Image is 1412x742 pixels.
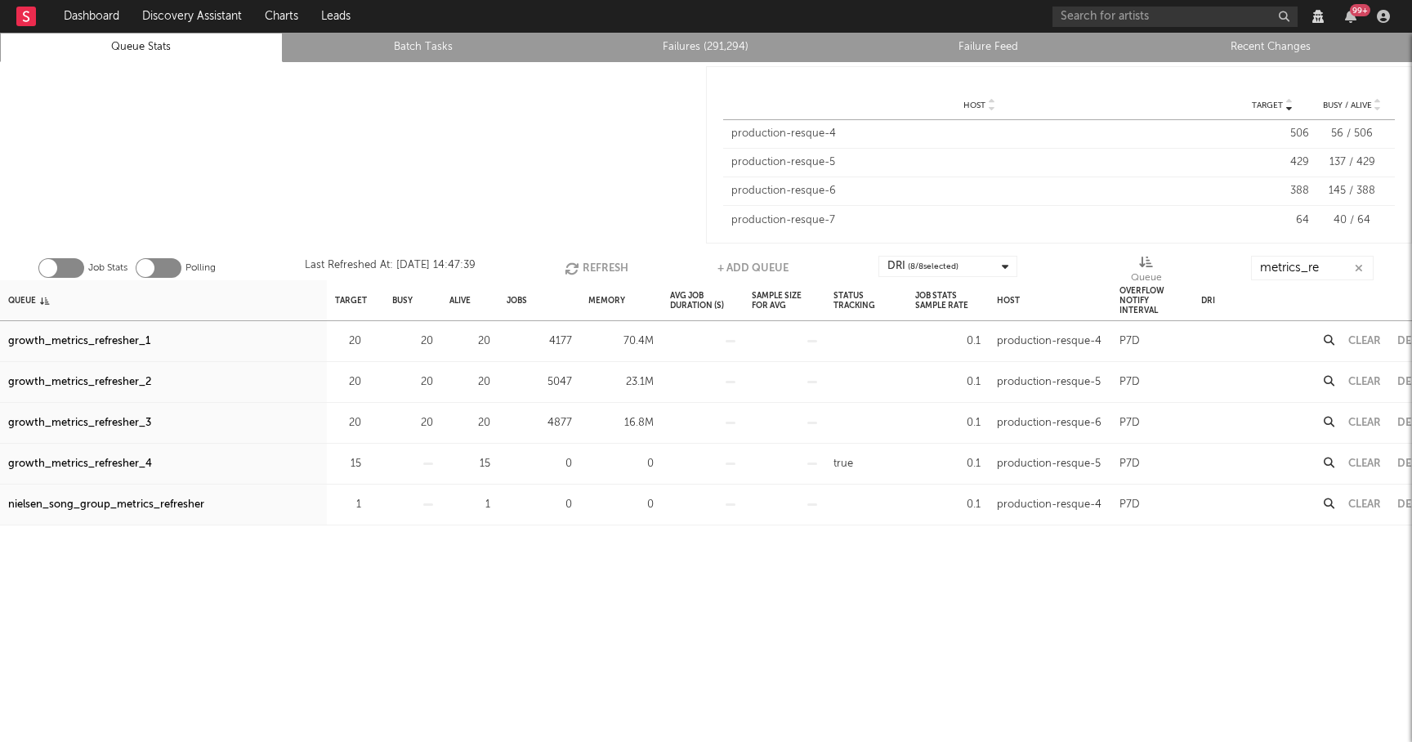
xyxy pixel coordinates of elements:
span: Host [963,101,985,110]
div: P7D [1119,373,1140,392]
div: 20 [335,373,361,392]
div: Queue [1131,268,1162,288]
div: 20 [449,332,490,351]
div: production-resque-7 [731,212,1227,229]
div: production-resque-5 [997,373,1101,392]
input: Search... [1251,256,1374,280]
button: Clear [1348,418,1381,428]
div: 64 [1235,212,1309,229]
div: 20 [449,413,490,433]
div: 0.1 [915,454,981,474]
div: Queue [1131,256,1162,287]
div: 0 [507,454,572,474]
a: growth_metrics_refresher_2 [8,373,151,392]
div: production-resque-6 [997,413,1101,433]
div: 4877 [507,413,572,433]
span: Busy / Alive [1323,101,1372,110]
div: 0.1 [915,332,981,351]
div: P7D [1119,495,1140,515]
input: Search for artists [1052,7,1298,27]
a: Recent Changes [1138,38,1403,57]
div: 15 [335,454,361,474]
div: 5047 [507,373,572,392]
button: + Add Queue [717,256,789,280]
div: P7D [1119,413,1140,433]
div: production-resque-5 [997,454,1101,474]
div: Target [335,283,367,318]
button: Refresh [565,256,628,280]
a: Failure Feed [856,38,1121,57]
div: 0 [588,454,654,474]
div: production-resque-5 [731,154,1227,171]
button: Clear [1348,458,1381,469]
a: nielsen_song_group_metrics_refresher [8,495,204,515]
div: 15 [449,454,490,474]
div: DRI [1201,283,1215,318]
a: growth_metrics_refresher_4 [8,454,152,474]
div: Busy [392,283,413,318]
label: Job Stats [88,258,127,278]
label: Polling [185,258,216,278]
div: 0.1 [915,413,981,433]
div: DRI [887,257,958,276]
a: Failures (291,294) [574,38,838,57]
div: 0.1 [915,495,981,515]
div: Status Tracking [833,283,899,318]
div: 23.1M [588,373,654,392]
a: Batch Tasks [292,38,556,57]
div: Queue [8,283,49,318]
div: Memory [588,283,625,318]
div: 0 [507,495,572,515]
div: 4177 [507,332,572,351]
div: 20 [335,332,361,351]
div: 0.1 [915,373,981,392]
a: growth_metrics_refresher_3 [8,413,151,433]
div: Avg Job Duration (s) [670,283,735,318]
div: Alive [449,283,471,318]
div: 506 [1235,126,1309,142]
div: P7D [1119,454,1140,474]
div: 0 [588,495,654,515]
div: Job Stats Sample Rate [915,283,981,318]
div: Overflow Notify Interval [1119,283,1185,318]
a: Queue Stats [9,38,274,57]
div: 388 [1235,183,1309,199]
div: P7D [1119,332,1140,351]
div: production-resque-6 [731,183,1227,199]
div: Jobs [507,283,527,318]
div: 70.4M [588,332,654,351]
div: true [833,454,853,474]
button: Clear [1348,377,1381,387]
div: 20 [392,413,433,433]
div: 1 [449,495,490,515]
button: 99+ [1345,10,1356,23]
div: 20 [392,373,433,392]
div: Host [997,283,1020,318]
div: 137 / 429 [1317,154,1387,171]
div: 16.8M [588,413,654,433]
span: ( 8 / 8 selected) [908,257,958,276]
div: 20 [449,373,490,392]
span: Target [1252,101,1283,110]
div: production-resque-4 [731,126,1227,142]
div: 20 [335,413,361,433]
div: 40 / 64 [1317,212,1387,229]
div: 145 / 388 [1317,183,1387,199]
div: 20 [392,332,433,351]
div: Sample Size For Avg [752,283,817,318]
button: Clear [1348,499,1381,510]
div: 1 [335,495,361,515]
div: Last Refreshed At: [DATE] 14:47:39 [305,256,476,280]
div: 99 + [1350,4,1370,16]
div: production-resque-4 [997,495,1101,515]
div: 429 [1235,154,1309,171]
button: Clear [1348,336,1381,346]
div: 56 / 506 [1317,126,1387,142]
a: growth_metrics_refresher_1 [8,332,150,351]
div: production-resque-4 [997,332,1101,351]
